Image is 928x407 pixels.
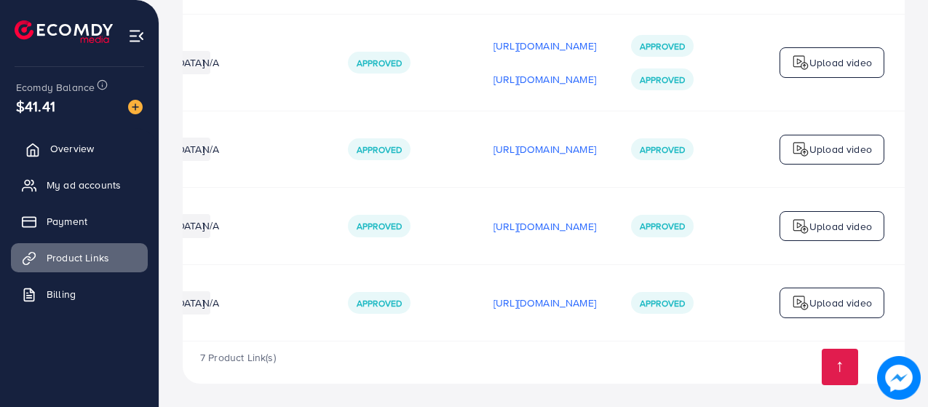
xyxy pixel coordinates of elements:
img: logo [792,141,809,158]
span: N/A [202,218,219,233]
span: Approved [640,297,685,309]
a: Payment [11,207,148,236]
span: N/A [202,296,219,310]
span: N/A [202,142,219,157]
span: Approved [640,74,685,86]
p: [URL][DOMAIN_NAME] [493,294,596,312]
p: [URL][DOMAIN_NAME] [493,141,596,158]
img: logo [792,294,809,312]
img: menu [128,28,145,44]
img: image [877,356,921,400]
span: Payment [47,214,87,229]
a: Billing [11,280,148,309]
img: logo [792,218,809,235]
a: Overview [11,134,148,163]
span: Ecomdy Balance [16,80,95,95]
span: Approved [357,57,402,69]
span: Approved [640,220,685,232]
span: Billing [47,287,76,301]
img: logo [15,20,113,43]
a: My ad accounts [11,170,148,199]
p: Upload video [809,141,872,158]
span: 7 Product Link(s) [200,350,276,365]
span: $41.41 [16,95,55,116]
a: Product Links [11,243,148,272]
span: N/A [202,55,219,70]
p: [URL][DOMAIN_NAME] [493,218,596,235]
span: Approved [357,143,402,156]
span: Approved [357,220,402,232]
p: [URL][DOMAIN_NAME] [493,71,596,88]
p: Upload video [809,54,872,71]
p: [URL][DOMAIN_NAME] [493,37,596,55]
img: logo [792,54,809,71]
span: Overview [50,141,94,156]
span: Approved [357,297,402,309]
span: Approved [640,143,685,156]
p: Upload video [809,218,872,235]
span: Approved [640,40,685,52]
p: Upload video [809,294,872,312]
img: image [128,100,143,114]
span: Product Links [47,250,109,265]
span: My ad accounts [47,178,121,192]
